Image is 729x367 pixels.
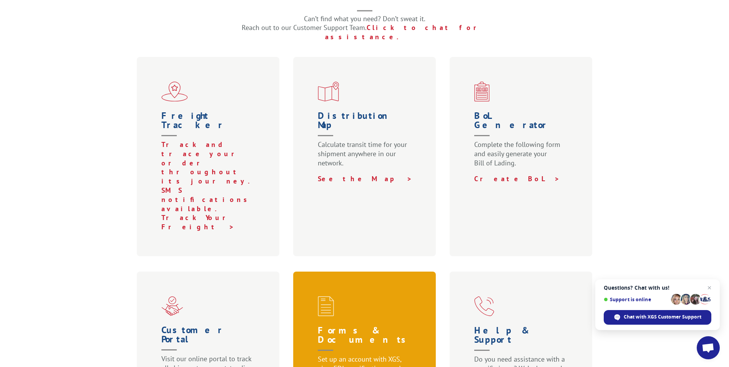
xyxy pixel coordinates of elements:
span: Close chat [705,283,714,292]
img: xgs-icon-flagship-distribution-model-red [161,82,188,102]
h1: Forms & Documents [318,326,415,355]
h1: Distribution Map [318,111,415,140]
p: Can’t find what you need? Don’t sweat it. Reach out to our Customer Support Team. [211,14,518,42]
span: Support is online [604,297,668,302]
img: xgs-icon-partner-red (1) [161,296,183,316]
img: xgs-icon-credit-financing-forms-red [318,296,334,316]
a: Track Your Freight > [161,213,236,231]
p: Calculate transit time for your shipment anywhere in our network. [318,140,415,174]
p: Track and trace your order throughout its journey. SMS notifications available. [161,140,258,213]
h1: Help & Support [474,326,571,355]
a: Create BoL > [474,174,560,183]
h1: BoL Generator [474,111,571,140]
div: Chat with XGS Customer Support [604,310,711,325]
h1: Customer Portal [161,325,258,354]
div: Open chat [697,336,720,359]
a: Click to chat for assistance. [325,23,487,41]
p: Complete the following form and easily generate your Bill of Lading. [474,140,571,174]
span: Questions? Chat with us! [604,285,711,291]
img: xgs-icon-distribution-map-red [318,82,339,102]
img: xgs-icon-bo-l-generator-red [474,82,490,102]
a: See the Map > [318,174,412,183]
h1: Freight Tracker [161,111,258,140]
a: Freight Tracker Track and trace your order throughout its journey. SMS notifications available. [161,111,258,213]
img: xgs-icon-help-and-support-red [474,296,494,316]
span: Chat with XGS Customer Support [624,314,701,320]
